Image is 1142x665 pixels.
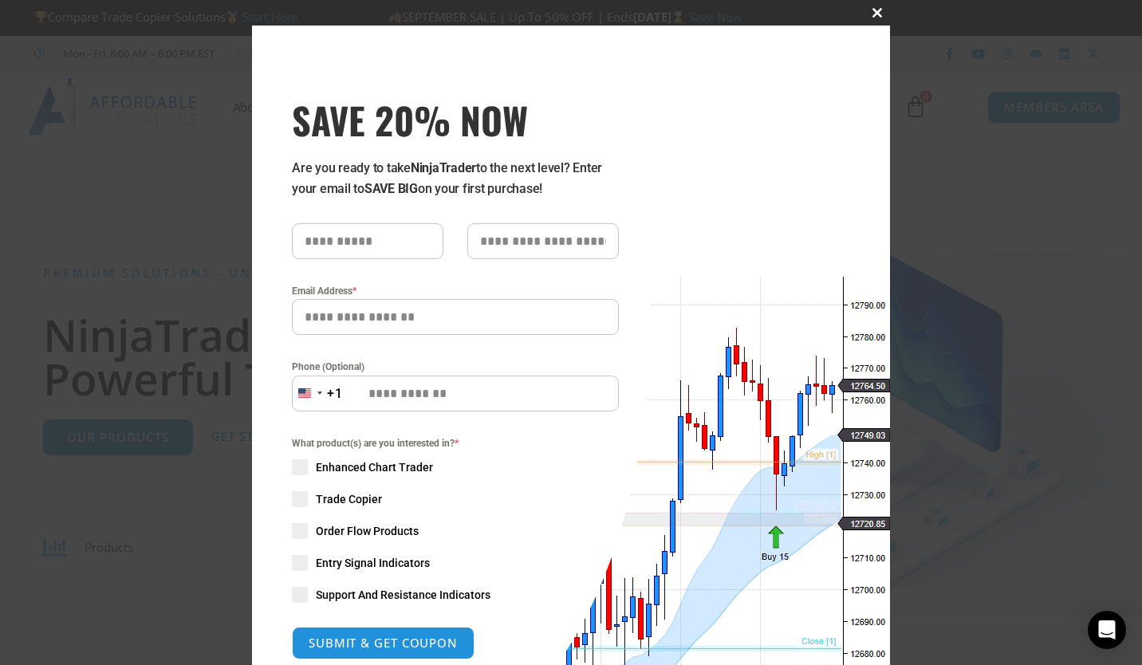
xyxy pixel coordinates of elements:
[316,523,419,539] span: Order Flow Products
[292,459,619,475] label: Enhanced Chart Trader
[316,587,490,603] span: Support And Resistance Indicators
[292,555,619,571] label: Entry Signal Indicators
[1088,611,1126,649] div: Open Intercom Messenger
[411,160,476,175] strong: NinjaTrader
[292,97,619,142] h3: SAVE 20% NOW
[292,359,619,375] label: Phone (Optional)
[292,627,475,659] button: SUBMIT & GET COUPON
[327,384,343,404] div: +1
[316,459,433,475] span: Enhanced Chart Trader
[316,555,430,571] span: Entry Signal Indicators
[292,376,343,411] button: Selected country
[316,491,382,507] span: Trade Copier
[292,491,619,507] label: Trade Copier
[292,587,619,603] label: Support And Resistance Indicators
[364,181,418,196] strong: SAVE BIG
[292,523,619,539] label: Order Flow Products
[292,283,619,299] label: Email Address
[292,158,619,199] p: Are you ready to take to the next level? Enter your email to on your first purchase!
[292,435,619,451] span: What product(s) are you interested in?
